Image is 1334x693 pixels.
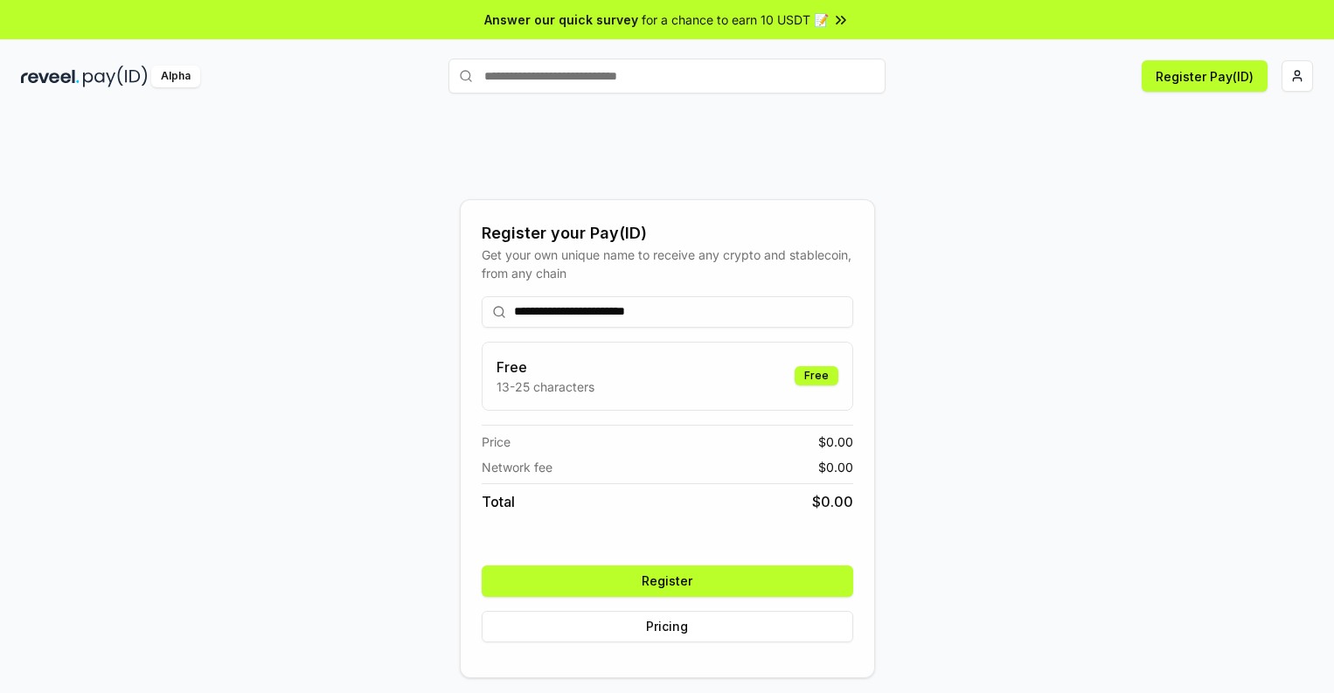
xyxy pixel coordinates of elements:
[482,611,853,642] button: Pricing
[482,565,853,597] button: Register
[83,66,148,87] img: pay_id
[812,491,853,512] span: $ 0.00
[795,366,838,385] div: Free
[642,10,829,29] span: for a chance to earn 10 USDT 📝
[818,458,853,476] span: $ 0.00
[482,433,511,451] span: Price
[1142,60,1268,92] button: Register Pay(ID)
[497,378,594,396] p: 13-25 characters
[151,66,200,87] div: Alpha
[482,246,853,282] div: Get your own unique name to receive any crypto and stablecoin, from any chain
[482,221,853,246] div: Register your Pay(ID)
[484,10,638,29] span: Answer our quick survey
[482,458,552,476] span: Network fee
[497,357,594,378] h3: Free
[482,491,515,512] span: Total
[21,66,80,87] img: reveel_dark
[818,433,853,451] span: $ 0.00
